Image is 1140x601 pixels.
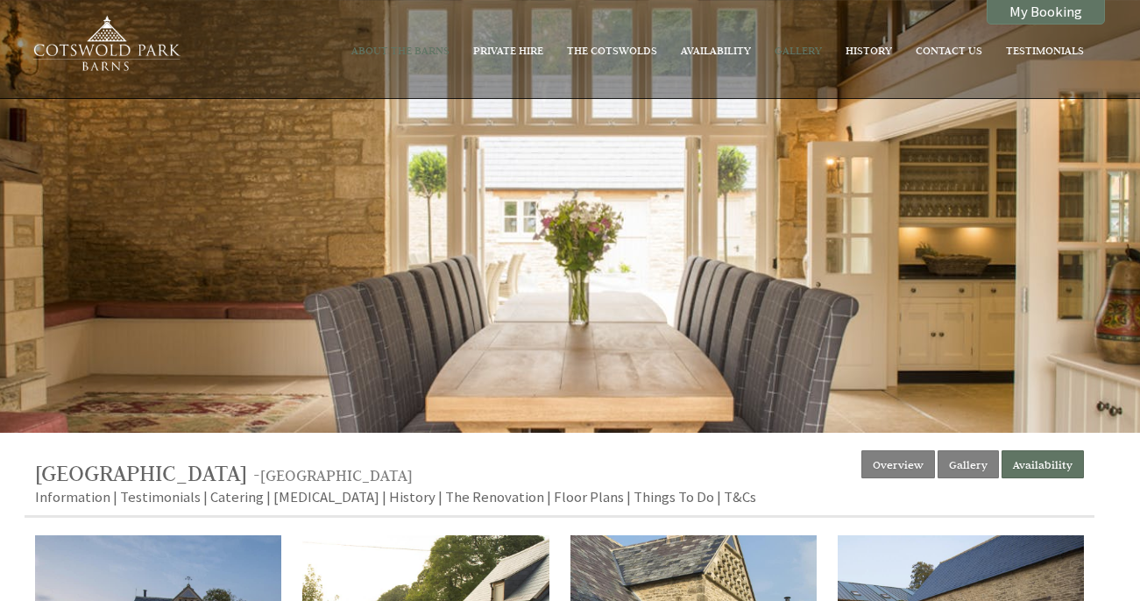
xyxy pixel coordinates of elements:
[35,487,110,506] a: Information
[861,450,935,478] a: Overview
[120,487,201,506] a: Testimonials
[724,487,756,506] a: T&Cs
[634,487,714,506] a: Things To Do
[1002,450,1084,478] a: Availability
[1006,43,1084,57] a: Testimonials
[445,487,544,506] a: The Renovation
[273,487,379,506] a: [MEDICAL_DATA]
[554,487,624,506] a: Floor Plans
[35,459,253,487] a: [GEOGRAPHIC_DATA]
[260,465,413,485] a: [GEOGRAPHIC_DATA]
[25,15,187,77] img: Cotswold Park Barns
[473,43,543,57] a: Private Hire
[389,487,435,506] a: History
[253,465,413,485] span: -
[846,43,892,57] a: History
[938,450,999,478] a: Gallery
[35,459,247,487] span: [GEOGRAPHIC_DATA]
[775,43,822,57] a: Gallery
[567,43,657,57] a: The Cotswolds
[351,43,450,57] a: About The Barns
[681,43,751,57] a: Availability
[916,43,982,57] a: Contact Us
[210,487,264,506] a: Catering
